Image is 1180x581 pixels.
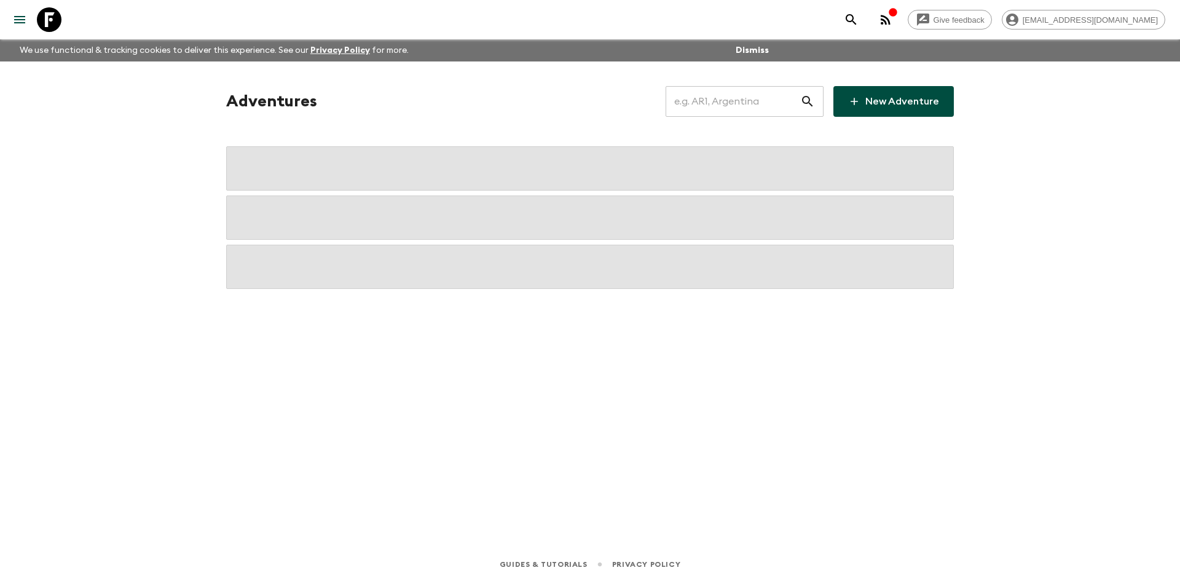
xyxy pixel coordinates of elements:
[1002,10,1165,30] div: [EMAIL_ADDRESS][DOMAIN_NAME]
[833,86,954,117] a: New Adventure
[927,15,991,25] span: Give feedback
[908,10,992,30] a: Give feedback
[226,89,317,114] h1: Adventures
[839,7,863,32] button: search adventures
[612,558,680,571] a: Privacy Policy
[500,558,588,571] a: Guides & Tutorials
[310,46,370,55] a: Privacy Policy
[1016,15,1165,25] span: [EMAIL_ADDRESS][DOMAIN_NAME]
[7,7,32,32] button: menu
[733,42,772,59] button: Dismiss
[15,39,414,61] p: We use functional & tracking cookies to deliver this experience. See our for more.
[666,84,800,119] input: e.g. AR1, Argentina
